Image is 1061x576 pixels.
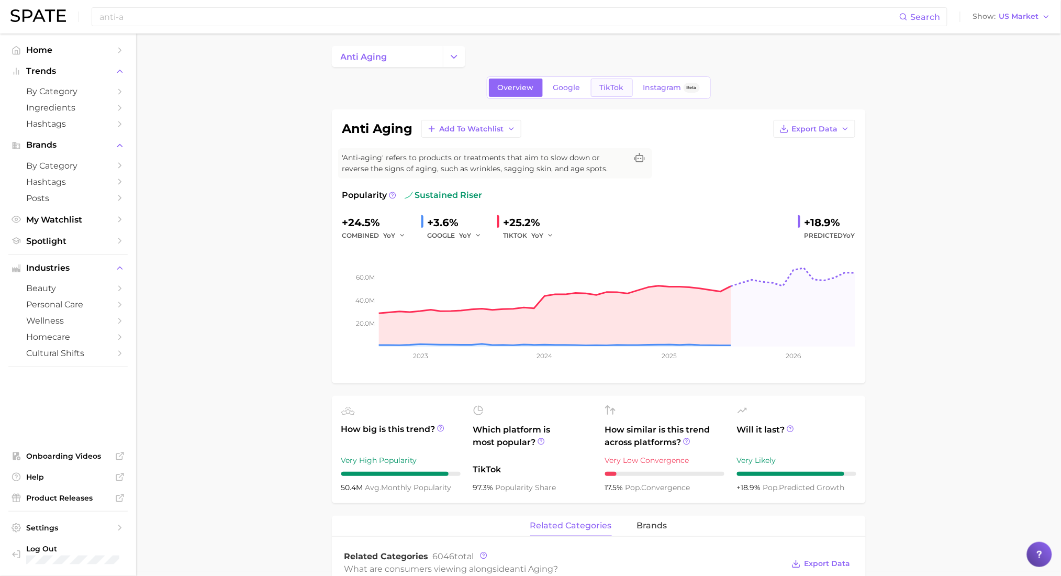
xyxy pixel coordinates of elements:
[412,352,428,360] tspan: 2023
[8,212,128,228] a: My Watchlist
[8,137,128,153] button: Brands
[428,229,489,242] div: GOOGLE
[344,562,784,576] div: What are consumers viewing alongside ?
[634,79,709,97] a: InstagramBeta
[341,472,461,476] div: 9 / 10
[737,472,856,476] div: 9 / 10
[342,152,627,174] span: 'Anti-aging' refers to products or treatments that aim to slow down or reverse the signs of aging...
[805,214,855,231] div: +18.9%
[26,348,110,358] span: cultural shifts
[792,125,838,134] span: Export Data
[8,329,128,345] a: homecare
[999,14,1039,19] span: US Market
[973,14,996,19] span: Show
[26,263,110,273] span: Industries
[473,463,593,476] span: TikTok
[26,544,119,553] span: Log Out
[26,86,110,96] span: by Category
[970,10,1053,24] button: ShowUS Market
[460,229,482,242] button: YoY
[428,214,489,231] div: +3.6%
[26,119,110,129] span: Hashtags
[26,523,110,533] span: Settings
[8,520,128,536] a: Settings
[591,79,633,97] a: TikTok
[737,424,856,449] span: Will it last?
[26,493,110,503] span: Product Releases
[8,490,128,506] a: Product Releases
[805,229,855,242] span: Predicted
[473,483,496,492] span: 97.3%
[8,260,128,276] button: Industries
[8,345,128,361] a: cultural shifts
[26,283,110,293] span: beauty
[605,454,724,467] div: Very Low Convergence
[26,236,110,246] span: Spotlight
[510,564,554,574] span: anti aging
[504,229,561,242] div: TIKTOK
[433,551,455,561] span: 6046
[342,229,413,242] div: combined
[8,83,128,99] a: by Category
[8,541,128,568] a: Log out. Currently logged in with e-mail nelmark.hm@pg.com.
[786,352,801,360] tspan: 2026
[8,174,128,190] a: Hashtags
[384,229,406,242] button: YoY
[341,423,461,449] span: How big is this trend?
[605,483,626,492] span: 17.5%
[26,161,110,171] span: by Category
[737,454,856,467] div: Very Likely
[26,177,110,187] span: Hashtags
[433,551,474,561] span: total
[405,189,483,202] span: sustained riser
[341,52,387,62] span: anti aging
[26,451,110,461] span: Onboarding Videos
[8,99,128,116] a: Ingredients
[530,521,612,530] span: related categories
[10,9,66,22] img: SPATE
[342,189,387,202] span: Popularity
[26,140,110,150] span: Brands
[443,46,465,67] button: Change Category
[8,448,128,464] a: Onboarding Videos
[332,46,443,67] a: anti aging
[8,296,128,313] a: personal care
[789,557,853,571] button: Export Data
[843,231,855,239] span: YoY
[384,231,396,240] span: YoY
[662,352,677,360] tspan: 2025
[643,83,682,92] span: Instagram
[8,158,128,174] a: by Category
[344,551,429,561] span: Related Categories
[341,483,365,492] span: 50.4m
[365,483,382,492] abbr: average
[26,45,110,55] span: Home
[8,280,128,296] a: beauty
[763,483,779,492] abbr: popularity index
[440,125,504,134] span: Add to Watchlist
[26,193,110,203] span: Posts
[553,83,580,92] span: Google
[98,8,899,26] input: Search here for a brand, industry, or ingredient
[687,83,697,92] span: Beta
[421,120,521,138] button: Add to Watchlist
[8,42,128,58] a: Home
[460,231,472,240] span: YoY
[26,67,110,76] span: Trends
[504,214,561,231] div: +25.2%
[8,233,128,249] a: Spotlight
[405,191,413,200] img: sustained riser
[498,83,534,92] span: Overview
[805,559,851,568] span: Export Data
[341,454,461,467] div: Very High Popularity
[8,116,128,132] a: Hashtags
[26,472,110,482] span: Help
[911,12,941,22] span: Search
[26,215,110,225] span: My Watchlist
[532,231,544,240] span: YoY
[8,63,128,79] button: Trends
[737,483,763,492] span: +18.9%
[342,123,413,135] h1: anti aging
[626,483,642,492] abbr: popularity index
[8,469,128,485] a: Help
